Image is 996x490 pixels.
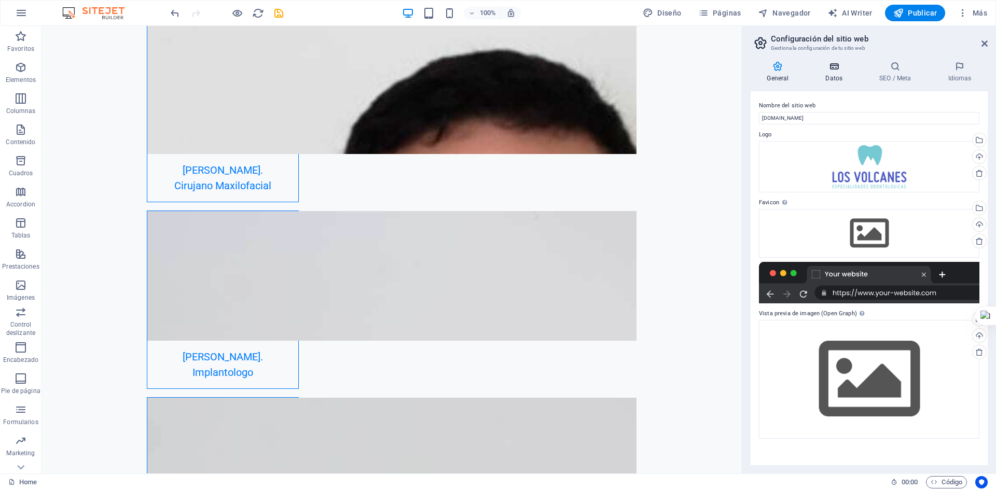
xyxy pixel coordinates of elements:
[759,112,979,124] input: Nombre...
[926,476,967,488] button: Código
[759,197,979,209] label: Favicon
[8,476,37,488] a: Haz clic para cancelar la selección y doble clic para abrir páginas
[639,5,686,21] button: Diseño
[643,8,682,18] span: Diseño
[2,262,39,271] p: Prestaciones
[272,7,285,19] button: save
[771,34,988,44] h2: Configuración del sitio web
[771,44,967,53] h3: Gestiona la configuración de tu sitio web
[909,478,910,486] span: :
[809,61,863,83] h4: Datos
[891,476,918,488] h6: Tiempo de la sesión
[958,8,987,18] span: Más
[759,209,979,258] div: Selecciona archivos del administrador de archivos, de la galería de fotos o carga archivo(s)
[694,5,745,21] button: Páginas
[827,8,873,18] span: AI Writer
[758,8,811,18] span: Navegador
[7,45,34,53] p: Favoritos
[893,8,937,18] span: Publicar
[1,387,40,395] p: Pie de página
[6,76,36,84] p: Elementos
[863,61,932,83] h4: SEO / Meta
[759,320,979,439] div: Selecciona archivos del administrador de archivos, de la galería de fotos o carga archivo(s)
[759,141,979,192] div: LosVolcaneslogo02-aJ_bDY45psxdNyov-xxMRA.jpg
[953,5,991,21] button: Más
[639,5,686,21] div: Diseño (Ctrl+Alt+Y)
[698,8,741,18] span: Páginas
[902,476,918,488] span: 00 00
[273,7,285,19] i: Guardar (Ctrl+S)
[479,7,496,19] h6: 100%
[169,7,181,19] button: undo
[11,231,31,240] p: Tablas
[823,5,877,21] button: AI Writer
[975,476,988,488] button: Usercentrics
[759,307,979,320] label: Vista previa de imagen (Open Graph)
[6,449,35,457] p: Marketing
[6,138,35,146] p: Contenido
[464,7,501,19] button: 100%
[60,7,137,19] img: Editor Logo
[931,476,962,488] span: Código
[7,293,35,302] p: Imágenes
[754,5,815,21] button: Navegador
[3,418,38,426] p: Formularios
[169,7,181,19] i: Deshacer: Cambiar texto (Ctrl+Z)
[932,61,988,83] h4: Idiomas
[252,7,264,19] i: Volver a cargar página
[506,8,516,18] i: Al redimensionar, ajustar el nivel de zoom automáticamente para ajustarse al dispositivo elegido.
[9,169,33,177] p: Cuadros
[252,7,264,19] button: reload
[885,5,946,21] button: Publicar
[3,356,38,364] p: Encabezado
[6,107,36,115] p: Columnas
[6,200,35,208] p: Accordion
[759,129,979,141] label: Logo
[759,100,979,112] label: Nombre del sitio web
[751,61,809,83] h4: General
